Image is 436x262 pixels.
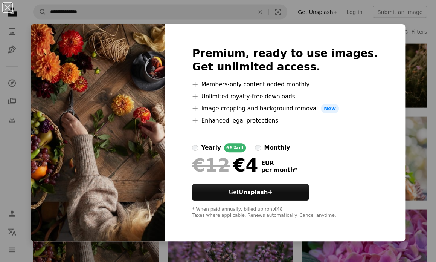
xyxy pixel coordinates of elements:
div: 66% off [224,143,246,152]
button: GetUnsplash+ [192,184,309,201]
div: €4 [192,155,258,175]
div: yearly [201,143,221,152]
span: New [321,104,339,113]
li: Members-only content added monthly [192,80,378,89]
li: Image cropping and background removal [192,104,378,113]
span: €12 [192,155,230,175]
div: * When paid annually, billed upfront €48 Taxes where applicable. Renews automatically. Cancel any... [192,207,378,219]
span: EUR [261,160,297,167]
li: Enhanced legal protections [192,116,378,125]
img: premium_photo-1694166713544-363af29e83ff [31,24,165,241]
div: monthly [264,143,290,152]
li: Unlimited royalty-free downloads [192,92,378,101]
input: yearly66%off [192,145,198,151]
h2: Premium, ready to use images. Get unlimited access. [192,47,378,74]
input: monthly [255,145,261,151]
span: per month * [261,167,297,173]
strong: Unsplash+ [239,189,273,196]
